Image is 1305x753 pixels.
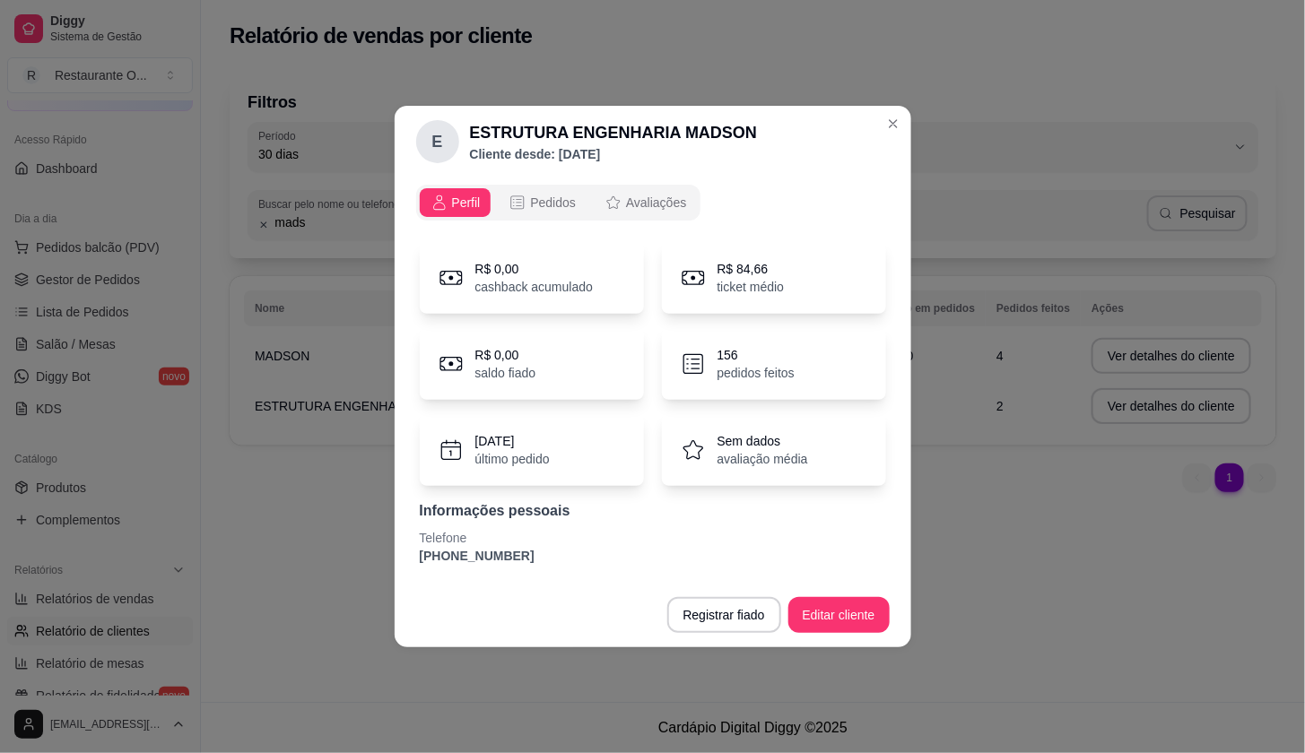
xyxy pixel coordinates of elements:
p: Cliente desde: [DATE] [470,145,758,163]
p: R$ 0,00 [475,260,594,278]
span: Pedidos [530,194,576,212]
div: opções [416,185,890,221]
p: Telefone [420,529,886,547]
h2: ESTRUTURA ENGENHARIA MADSON [470,120,758,145]
p: pedidos feitos [718,364,795,382]
span: Perfil [452,194,481,212]
div: E [416,120,459,163]
p: cashback acumulado [475,278,594,296]
p: 156 [718,346,795,364]
p: Informações pessoais [420,500,886,522]
div: opções [416,185,701,221]
p: R$ 0,00 [475,346,536,364]
span: Avaliações [626,194,686,212]
p: [DATE] [475,432,550,450]
p: Sem dados [718,432,808,450]
p: último pedido [475,450,550,468]
button: Close [879,109,908,138]
button: Registrar fiado [667,597,781,633]
p: R$ 84,66 [718,260,785,278]
p: [PHONE_NUMBER] [420,547,886,565]
p: avaliação média [718,450,808,468]
p: saldo fiado [475,364,536,382]
p: ticket médio [718,278,785,296]
button: Editar cliente [788,597,890,633]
